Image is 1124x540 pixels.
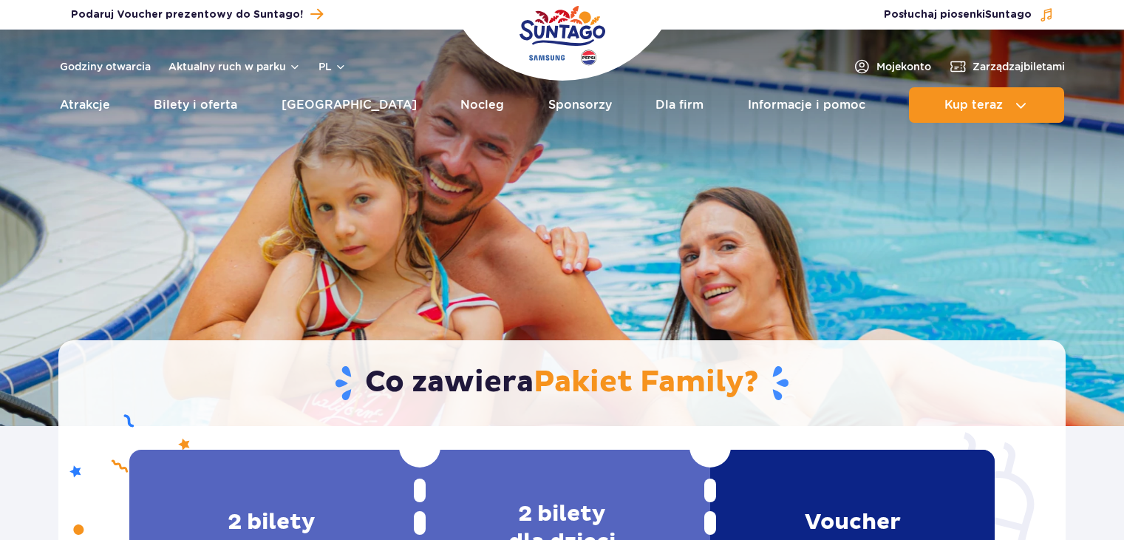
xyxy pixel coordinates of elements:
a: Godziny otwarcia [60,59,151,74]
span: Pakiet Family? [534,364,759,401]
button: Kup teraz [909,87,1064,123]
a: Bilety i oferta [154,87,237,123]
button: Posłuchaj piosenkiSuntago [884,7,1054,22]
a: Nocleg [460,87,504,123]
span: Kup teraz [944,98,1003,112]
span: Podaruj Voucher prezentowy do Suntago! [71,7,303,22]
span: Zarządzaj biletami [973,59,1065,74]
span: Suntago [985,10,1032,20]
button: pl [319,59,347,74]
a: Podaruj Voucher prezentowy do Suntago! [71,4,323,24]
span: Posłuchaj piosenki [884,7,1032,22]
a: Dla firm [655,87,704,123]
span: Moje konto [876,59,931,74]
button: Aktualny ruch w parku [168,61,301,72]
a: Sponsorzy [548,87,612,123]
a: Atrakcje [60,87,110,123]
a: [GEOGRAPHIC_DATA] [282,87,417,123]
h1: Co zawiera [89,364,1035,402]
a: Informacje i pomoc [748,87,865,123]
a: Mojekonto [853,58,931,75]
a: Zarządzajbiletami [949,58,1065,75]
